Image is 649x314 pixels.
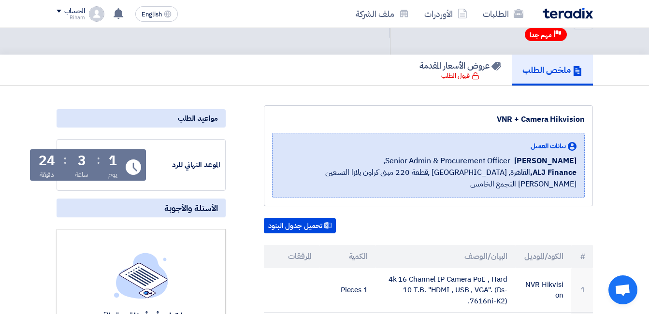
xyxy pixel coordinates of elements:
th: البيان/الوصف [375,245,515,268]
div: : [97,151,100,169]
div: الموعد النهائي للرد [148,159,220,171]
button: تحميل جدول البنود [264,218,336,233]
div: مواعيد الطلب [57,109,226,128]
div: الحساب [64,7,85,15]
span: القاهرة, [GEOGRAPHIC_DATA] ,قطعة 220 مبنى كراون بلازا التسعين [PERSON_NAME] التجمع الخامس [280,167,577,190]
div: VNR + Camera Hikvision [272,114,585,125]
th: الكود/الموديل [515,245,571,268]
a: الأوردرات [417,2,475,25]
a: الطلبات [475,2,531,25]
div: 1 [109,154,117,168]
div: ساعة [75,170,89,180]
span: الأسئلة والأجوبة [164,202,218,214]
td: 1 Pieces [319,268,375,313]
td: 1 [571,268,593,313]
td: NVR Hikvision [515,268,571,313]
div: 24 [39,154,55,168]
img: empty_state_list.svg [114,253,168,298]
h5: عروض الأسعار المقدمة [419,60,501,71]
b: ALJ Finance, [530,167,577,178]
th: # [571,245,593,268]
img: Teradix logo [543,8,593,19]
span: مهم جدا [530,30,552,40]
a: ملف الشركة [348,2,417,25]
td: 4k 16 Channel IP Camera PoE , Hard 10 T.B. "HDMI , USB , VGA". (Ds-7616ni-K2). [375,268,515,313]
span: English [142,11,162,18]
div: Riham [57,15,85,20]
div: 3 [78,154,86,168]
span: Senior Admin & Procurement Officer, [383,155,510,167]
span: بيانات العميل [531,141,566,151]
a: عروض الأسعار المقدمة قبول الطلب [409,55,512,86]
img: profile_test.png [89,6,104,22]
div: يوم [108,170,117,180]
a: Open chat [608,275,637,304]
div: : [63,151,67,169]
h5: ملخص الطلب [522,64,582,75]
a: ملخص الطلب [512,55,593,86]
button: English [135,6,178,22]
div: دقيقة [40,170,55,180]
div: قبول الطلب [441,71,479,81]
span: [PERSON_NAME] [514,155,577,167]
th: الكمية [319,245,375,268]
th: المرفقات [264,245,320,268]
